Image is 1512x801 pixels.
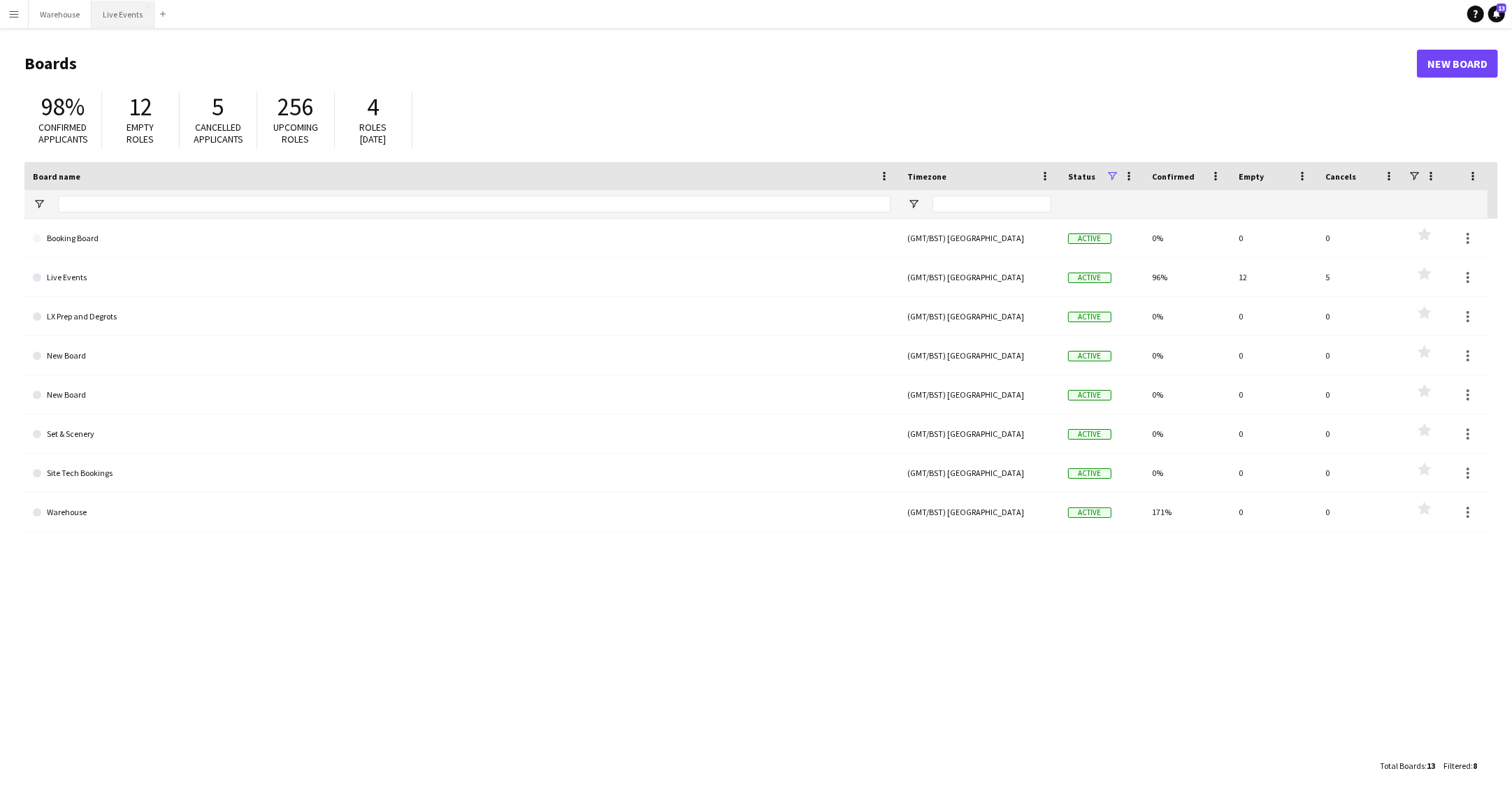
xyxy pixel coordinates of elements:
[1230,414,1317,453] div: 0
[1068,171,1095,182] span: Status
[899,493,1060,531] div: (GMT/BST) [GEOGRAPHIC_DATA]
[1068,351,1111,361] span: Active
[33,171,80,182] span: Board name
[899,219,1060,257] div: (GMT/BST) [GEOGRAPHIC_DATA]
[1068,312,1111,322] span: Active
[1068,390,1111,400] span: Active
[907,171,946,182] span: Timezone
[33,414,891,454] a: Set & Scenery
[41,92,85,122] span: 98%
[899,258,1060,296] div: (GMT/BST) [GEOGRAPHIC_DATA]
[58,196,891,212] input: Board name Filter Input
[1144,258,1230,296] div: 96%
[33,336,891,375] a: New Board
[33,493,891,532] a: Warehouse
[29,1,92,28] button: Warehouse
[1325,171,1356,182] span: Cancels
[1144,375,1230,414] div: 0%
[1068,273,1111,283] span: Active
[1230,297,1317,335] div: 0
[1144,336,1230,375] div: 0%
[1144,219,1230,257] div: 0%
[273,121,318,145] span: Upcoming roles
[213,92,224,122] span: 5
[360,121,387,145] span: Roles [DATE]
[1068,507,1111,518] span: Active
[1317,414,1404,453] div: 0
[1068,429,1111,440] span: Active
[127,121,154,145] span: Empty roles
[1152,171,1195,182] span: Confirmed
[1144,493,1230,531] div: 171%
[1497,3,1506,13] span: 13
[33,198,45,210] button: Open Filter Menu
[278,92,314,122] span: 256
[1317,336,1404,375] div: 0
[1317,258,1404,296] div: 5
[1427,760,1435,771] span: 13
[899,336,1060,375] div: (GMT/BST) [GEOGRAPHIC_DATA]
[1443,760,1471,771] span: Filtered
[33,454,891,493] a: Site Tech Bookings
[1473,760,1477,771] span: 8
[899,414,1060,453] div: (GMT/BST) [GEOGRAPHIC_DATA]
[1443,752,1477,779] div: :
[1230,336,1317,375] div: 0
[933,196,1051,212] input: Timezone Filter Input
[33,297,891,336] a: LX Prep and Degrots
[1317,493,1404,531] div: 0
[1380,760,1425,771] span: Total Boards
[38,121,88,145] span: Confirmed applicants
[1068,468,1111,479] span: Active
[1239,171,1264,182] span: Empty
[899,375,1060,414] div: (GMT/BST) [GEOGRAPHIC_DATA]
[92,1,154,28] button: Live Events
[1230,454,1317,492] div: 0
[129,92,152,122] span: 12
[194,121,243,145] span: Cancelled applicants
[899,454,1060,492] div: (GMT/BST) [GEOGRAPHIC_DATA]
[1144,454,1230,492] div: 0%
[1417,50,1498,78] a: New Board
[1230,258,1317,296] div: 12
[1317,375,1404,414] div: 0
[1488,6,1505,22] a: 13
[1230,493,1317,531] div: 0
[24,53,1417,74] h1: Boards
[899,297,1060,335] div: (GMT/BST) [GEOGRAPHIC_DATA]
[1317,454,1404,492] div: 0
[1317,219,1404,257] div: 0
[1068,233,1111,244] span: Active
[1380,752,1435,779] div: :
[1317,297,1404,335] div: 0
[1144,297,1230,335] div: 0%
[1230,219,1317,257] div: 0
[33,258,891,297] a: Live Events
[1230,375,1317,414] div: 0
[907,198,920,210] button: Open Filter Menu
[1144,414,1230,453] div: 0%
[368,92,380,122] span: 4
[33,219,891,258] a: Booking Board
[33,375,891,414] a: New Board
